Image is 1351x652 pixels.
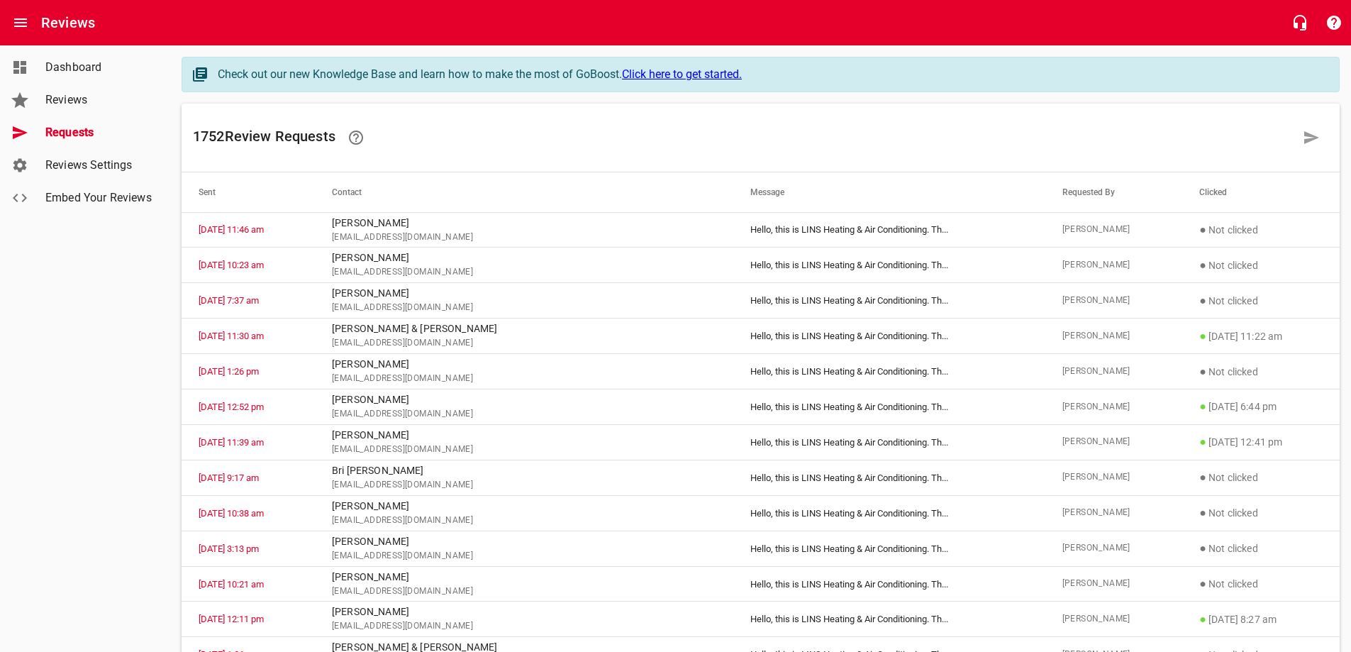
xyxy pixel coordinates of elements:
[733,424,1045,460] td: Hello, this is LINS Heating & Air Conditioning. Th ...
[45,92,153,109] span: Reviews
[1199,541,1206,555] span: ●
[1062,258,1166,272] span: [PERSON_NAME]
[733,495,1045,531] td: Hello, this is LINS Heating & Air Conditioning. Th ...
[199,543,259,554] a: [DATE] 3:13 pm
[45,59,153,76] span: Dashboard
[1317,6,1351,40] button: Support Portal
[1199,399,1206,413] span: ●
[1294,121,1328,155] a: Request a review
[332,549,716,563] span: [EMAIL_ADDRESS][DOMAIN_NAME]
[332,478,716,492] span: [EMAIL_ADDRESS][DOMAIN_NAME]
[199,614,264,624] a: [DATE] 12:11 pm
[1062,470,1166,485] span: [PERSON_NAME]
[199,366,259,377] a: [DATE] 1:26 pm
[332,585,716,599] span: [EMAIL_ADDRESS][DOMAIN_NAME]
[733,354,1045,389] td: Hello, this is LINS Heating & Air Conditioning. Th ...
[332,336,716,350] span: [EMAIL_ADDRESS][DOMAIN_NAME]
[199,402,264,412] a: [DATE] 12:52 pm
[182,172,315,212] th: Sent
[733,283,1045,319] td: Hello, this is LINS Heating & Air Conditioning. Th ...
[199,260,264,270] a: [DATE] 10:23 am
[1062,329,1166,343] span: [PERSON_NAME]
[218,66,1325,83] div: Check out our new Knowledge Base and learn how to make the most of GoBoost.
[1182,172,1340,212] th: Clicked
[332,570,716,585] p: [PERSON_NAME]
[332,357,716,372] p: [PERSON_NAME]
[1199,469,1323,486] p: Not clicked
[1199,221,1323,238] p: Not clicked
[1045,172,1183,212] th: Requested By
[332,286,716,301] p: [PERSON_NAME]
[1199,612,1206,626] span: ●
[41,11,95,34] h6: Reviews
[1062,612,1166,626] span: [PERSON_NAME]
[332,216,716,231] p: [PERSON_NAME]
[733,566,1045,602] td: Hello, this is LINS Heating & Air Conditioning. Th ...
[315,172,733,212] th: Contact
[733,389,1045,425] td: Hello, this is LINS Heating & Air Conditioning. Th ...
[1199,470,1206,484] span: ●
[332,499,716,514] p: [PERSON_NAME]
[1199,506,1206,519] span: ●
[199,579,264,590] a: [DATE] 10:21 am
[1199,257,1323,274] p: Not clicked
[339,121,373,155] a: Learn how requesting reviews can improve your online presence
[1199,328,1323,345] p: [DATE] 11:22 am
[733,212,1045,248] td: Hello, this is LINS Heating & Air Conditioning. Th ...
[733,319,1045,354] td: Hello, this is LINS Heating & Air Conditioning. Th ...
[45,189,153,206] span: Embed Your Reviews
[45,124,153,141] span: Requests
[1199,540,1323,557] p: Not clicked
[332,443,716,457] span: [EMAIL_ADDRESS][DOMAIN_NAME]
[1062,435,1166,449] span: [PERSON_NAME]
[1199,575,1323,592] p: Not clicked
[1062,400,1166,414] span: [PERSON_NAME]
[199,295,259,306] a: [DATE] 7:37 am
[1199,435,1206,448] span: ●
[332,372,716,386] span: [EMAIL_ADDRESS][DOMAIN_NAME]
[332,321,716,336] p: [PERSON_NAME] & [PERSON_NAME]
[1199,504,1323,521] p: Not clicked
[332,407,716,421] span: [EMAIL_ADDRESS][DOMAIN_NAME]
[332,534,716,549] p: [PERSON_NAME]
[193,121,1294,155] h6: 1752 Review Request s
[733,460,1045,495] td: Hello, this is LINS Heating & Air Conditioning. Th ...
[199,473,259,483] a: [DATE] 9:17 am
[733,602,1045,637] td: Hello, this is LINS Heating & Air Conditioning. Th ...
[332,619,716,634] span: [EMAIL_ADDRESS][DOMAIN_NAME]
[1199,363,1323,380] p: Not clicked
[199,224,264,235] a: [DATE] 11:46 am
[45,157,153,174] span: Reviews Settings
[1062,365,1166,379] span: [PERSON_NAME]
[332,604,716,619] p: [PERSON_NAME]
[1062,541,1166,556] span: [PERSON_NAME]
[332,392,716,407] p: [PERSON_NAME]
[332,250,716,265] p: [PERSON_NAME]
[332,514,716,528] span: [EMAIL_ADDRESS][DOMAIN_NAME]
[332,231,716,245] span: [EMAIL_ADDRESS][DOMAIN_NAME]
[1199,258,1206,272] span: ●
[1062,223,1166,237] span: [PERSON_NAME]
[1062,506,1166,520] span: [PERSON_NAME]
[1062,577,1166,591] span: [PERSON_NAME]
[1199,398,1323,415] p: [DATE] 6:44 pm
[332,463,716,478] p: Bri [PERSON_NAME]
[1199,223,1206,236] span: ●
[1199,365,1206,378] span: ●
[199,437,264,448] a: [DATE] 11:39 am
[733,531,1045,566] td: Hello, this is LINS Heating & Air Conditioning. Th ...
[1199,294,1206,307] span: ●
[1199,292,1323,309] p: Not clicked
[1062,294,1166,308] span: [PERSON_NAME]
[1199,329,1206,343] span: ●
[622,67,742,81] a: Click here to get started.
[199,331,264,341] a: [DATE] 11:30 am
[332,301,716,315] span: [EMAIL_ADDRESS][DOMAIN_NAME]
[733,172,1045,212] th: Message
[4,6,38,40] button: Open drawer
[199,508,264,519] a: [DATE] 10:38 am
[1199,433,1323,451] p: [DATE] 12:41 pm
[1199,611,1323,628] p: [DATE] 8:27 am
[332,428,716,443] p: [PERSON_NAME]
[332,265,716,280] span: [EMAIL_ADDRESS][DOMAIN_NAME]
